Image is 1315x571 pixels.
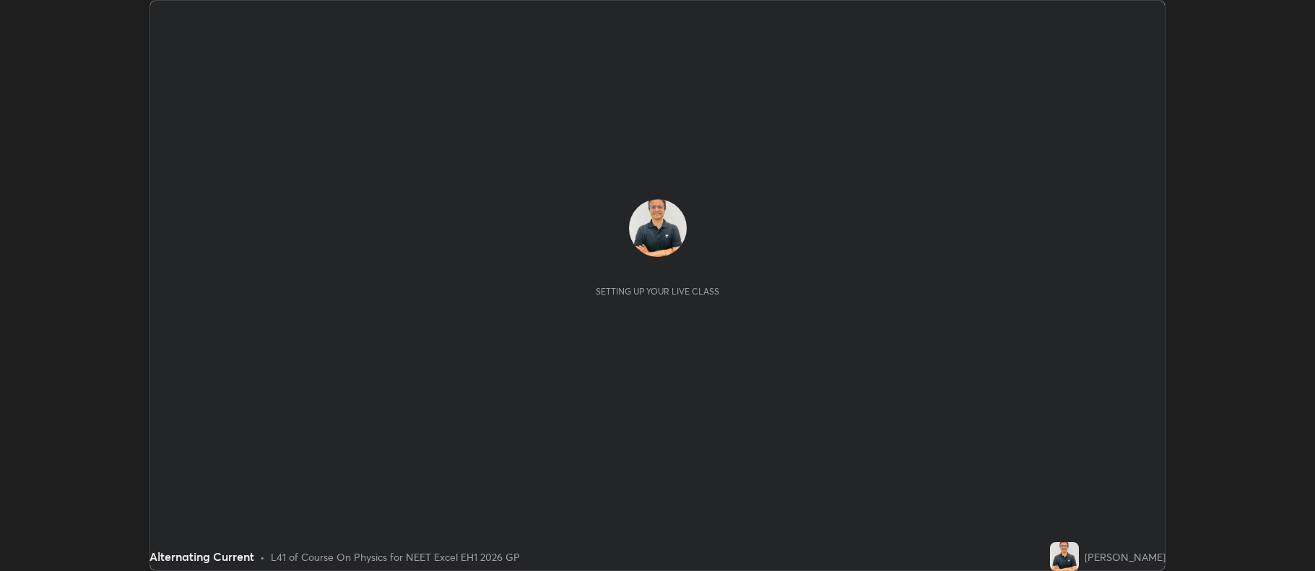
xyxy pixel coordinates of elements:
[149,548,254,565] div: Alternating Current
[260,549,265,565] div: •
[629,199,687,257] img: 37e60c5521b4440f9277884af4c92300.jpg
[271,549,520,565] div: L41 of Course On Physics for NEET Excel EH1 2026 GP
[596,286,719,297] div: Setting up your live class
[1050,542,1079,571] img: 37e60c5521b4440f9277884af4c92300.jpg
[1085,549,1166,565] div: [PERSON_NAME]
